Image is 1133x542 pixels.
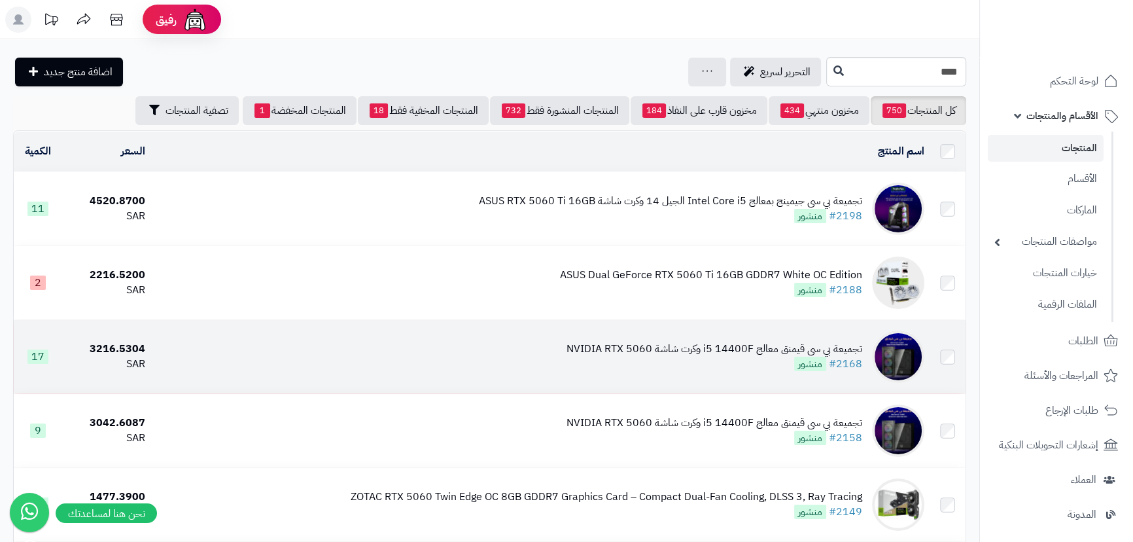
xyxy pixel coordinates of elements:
div: تجميعة بي سي جيمينج بمعالج Intel Core i5 الجيل 14 وكرت شاشة ASUS RTX 5060 Ti 16GB [479,194,862,209]
a: كل المنتجات750 [871,96,966,125]
a: تحديثات المنصة [35,7,67,36]
img: ai-face.png [182,7,208,33]
span: المراجعات والأسئلة [1024,367,1098,385]
div: 1477.3900 [68,490,146,505]
span: الأقسام والمنتجات [1026,107,1098,125]
span: 1 [254,103,270,118]
span: 18 [370,103,388,118]
img: ASUS Dual GeForce RTX 5060 Ti 16GB GDDR7 White OC Edition [872,257,924,309]
img: تجميعة بي سي قيمنق معالج i5 14400F وكرت شاشة NVIDIA RTX 5060 [872,331,924,383]
span: التحرير لسريع [760,64,811,80]
img: ZOTAC RTX 5060 Twin Edge OC 8GB GDDR7 Graphics Card – Compact Dual-Fan Cooling, DLSS 3, Ray Tracing [872,479,924,531]
span: منشور [794,357,826,371]
span: 750 [882,103,906,118]
a: المدونة [988,499,1125,530]
a: #2168 [829,356,862,372]
a: مواصفات المنتجات [988,228,1104,256]
span: رفيق [156,12,177,27]
div: 4520.8700 [68,194,146,209]
img: تجميعة بي سي جيمينج بمعالج Intel Core i5 الجيل 14 وكرت شاشة ASUS RTX 5060 Ti 16GB [872,183,924,235]
span: منشور [794,209,826,223]
span: تصفية المنتجات [166,103,228,118]
a: السعر [121,143,145,159]
img: تجميعة بي سي قيمنق معالج i5 14400F وكرت شاشة NVIDIA RTX 5060 [872,405,924,457]
div: SAR [68,357,146,372]
span: لوحة التحكم [1050,72,1098,90]
a: الماركات [988,196,1104,225]
div: 2216.5200 [68,268,146,283]
a: المنتجات المنشورة فقط732 [490,96,629,125]
span: منشور [794,431,826,445]
span: الطلبات [1068,332,1098,350]
div: 3042.6087 [68,416,146,431]
div: SAR [68,209,146,224]
span: 2 [30,276,46,290]
span: منشور [794,505,826,519]
a: المنتجات المخفية فقط18 [358,96,489,125]
a: التحرير لسريع [730,58,821,86]
a: طلبات الإرجاع [988,395,1125,426]
div: تجميعة بي سي قيمنق معالج i5 14400F وكرت شاشة NVIDIA RTX 5060 [566,342,862,357]
a: مخزون قارب على النفاذ184 [631,96,767,125]
span: 434 [780,103,804,118]
a: الأقسام [988,165,1104,193]
span: 11 [27,202,48,216]
a: الطلبات [988,325,1125,357]
a: المراجعات والأسئلة [988,360,1125,391]
a: #2188 [829,282,862,298]
span: 17 [27,350,48,364]
a: إشعارات التحويلات البنكية [988,429,1125,461]
span: اضافة منتج جديد [44,64,113,80]
a: #2198 [829,208,862,224]
a: الملفات الرقمية [988,291,1104,319]
div: ASUS Dual GeForce RTX 5060 Ti 16GB GDDR7 White OC Edition [560,268,862,283]
a: مخزون منتهي434 [769,96,869,125]
div: 3216.5304 [68,342,146,357]
a: اضافة منتج جديد [15,58,123,86]
span: المدونة [1068,505,1096,524]
span: 732 [502,103,525,118]
a: اسم المنتج [878,143,924,159]
a: العملاء [988,464,1125,496]
span: 184 [642,103,666,118]
a: #2149 [829,504,862,520]
a: #2158 [829,430,862,446]
div: SAR [68,431,146,446]
span: إشعارات التحويلات البنكية [999,436,1098,454]
a: الكمية [25,143,51,159]
div: ZOTAC RTX 5060 Twin Edge OC 8GB GDDR7 Graphics Card – Compact Dual-Fan Cooling, DLSS 3, Ray Tracing [351,490,862,505]
a: لوحة التحكم [988,65,1125,97]
a: المنتجات المخفضة1 [243,96,357,125]
span: طلبات الإرجاع [1045,401,1098,420]
a: خيارات المنتجات [988,259,1104,287]
a: المنتجات [988,135,1104,162]
div: تجميعة بي سي قيمنق معالج i5 14400F وكرت شاشة NVIDIA RTX 5060 [566,416,862,431]
span: 9 [30,424,46,438]
span: العملاء [1071,471,1096,489]
button: تصفية المنتجات [135,96,239,125]
div: SAR [68,283,146,298]
span: منشور [794,283,826,297]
